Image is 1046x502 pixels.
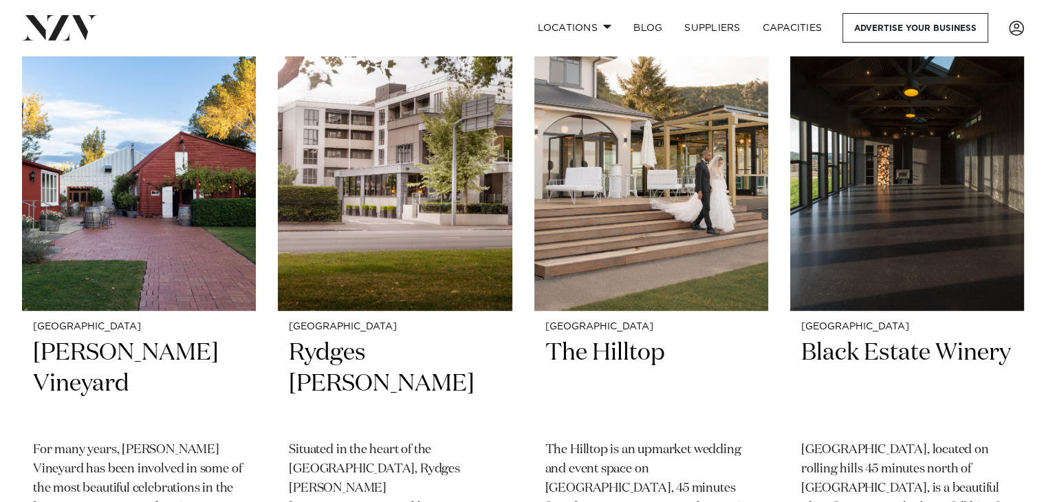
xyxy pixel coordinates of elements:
[33,322,245,332] small: [GEOGRAPHIC_DATA]
[842,13,988,43] a: Advertise your business
[289,322,501,332] small: [GEOGRAPHIC_DATA]
[801,338,1013,430] h2: Black Estate Winery
[545,322,757,332] small: [GEOGRAPHIC_DATA]
[752,13,833,43] a: Capacities
[289,338,501,430] h2: Rydges [PERSON_NAME]
[622,13,673,43] a: BLOG
[22,15,97,40] img: nzv-logo.png
[33,338,245,430] h2: [PERSON_NAME] Vineyard
[526,13,622,43] a: Locations
[673,13,751,43] a: SUPPLIERS
[801,322,1013,332] small: [GEOGRAPHIC_DATA]
[545,338,757,430] h2: The Hilltop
